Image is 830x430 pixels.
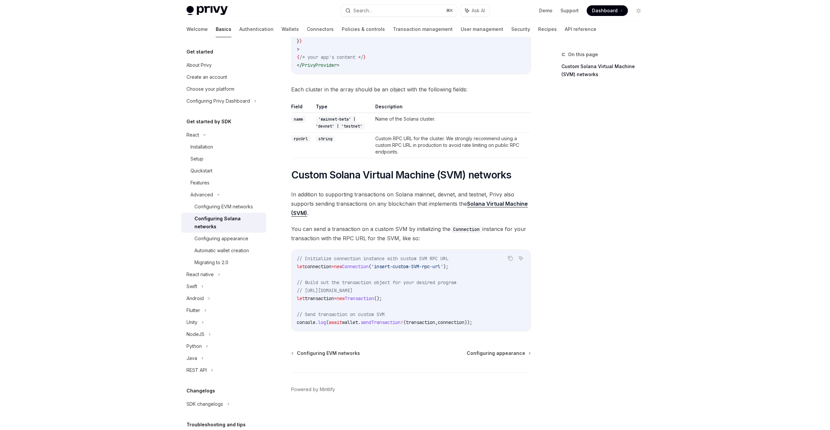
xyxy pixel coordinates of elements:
[190,191,213,199] div: Advanced
[307,21,334,37] a: Connectors
[181,201,266,213] a: Configuring EVM networks
[297,319,315,325] span: console
[297,279,456,285] span: // Build out the transaction object for your desired program
[186,118,231,126] h5: Get started by SDK
[297,295,305,301] span: let
[186,131,199,139] div: React
[334,264,342,269] span: new
[297,264,305,269] span: let
[506,254,515,263] button: Copy the contents from the code block
[299,54,363,60] span: /* your app's content */
[186,21,208,37] a: Welcome
[560,7,579,14] a: Support
[181,83,266,95] a: Choose your platform
[297,38,299,44] span: }
[342,319,358,325] span: wallet
[194,215,262,231] div: Configuring Solana networks
[565,21,596,37] a: API reference
[435,319,438,325] span: ,
[461,21,503,37] a: User management
[186,85,234,93] div: Choose your platform
[181,245,266,257] a: Automatic wallet creation
[291,224,531,243] span: You can send a transaction on a custom SVM by initializing the instance for your transaction with...
[369,264,371,269] span: (
[181,141,266,153] a: Installation
[297,256,448,262] span: // Initialize connection instance with custom SVM RPC URL
[190,143,213,151] div: Installation
[297,62,302,68] span: </
[587,5,628,16] a: Dashboard
[186,387,215,395] h5: Changelogs
[299,38,302,44] span: }
[305,295,334,301] span: transaction
[438,319,464,325] span: connection
[181,71,266,83] a: Create an account
[297,287,353,293] span: // [URL][DOMAIN_NAME]
[406,319,435,325] span: transaction
[446,8,453,13] span: ⌘ K
[393,21,453,37] a: Transaction management
[511,21,530,37] a: Security
[363,54,366,60] span: }
[291,386,335,393] a: Powered by Mintlify
[373,113,531,133] td: Name of the Solana cluster.
[561,61,649,80] a: Custom Solana Virtual Machine (SVM) networks
[337,295,345,301] span: new
[460,5,490,17] button: Ask AI
[302,62,337,68] span: PrivyProvider
[467,350,525,357] span: Configuring appearance
[568,51,598,58] span: On this page
[297,46,299,52] span: >
[326,319,329,325] span: (
[186,6,228,15] img: light logo
[239,21,274,37] a: Authentication
[291,103,313,113] th: Field
[291,136,310,142] code: rpcUrl
[291,190,531,218] span: In addition to supporting transactions on Solana mainnet, devnet, and testnet, Privy also support...
[353,7,372,15] div: Search...
[373,133,531,158] td: Custom RPC URL for the cluster. We strongly recommend using a custom RPC URL in production to avo...
[190,167,212,175] div: Quickstart
[316,116,365,130] code: 'mainnet-beta' | 'devnet' | 'testnet'
[291,116,306,123] code: name
[592,7,618,14] span: Dashboard
[401,319,403,325] span: !
[186,318,197,326] div: Unity
[186,366,207,374] div: REST API
[181,213,266,233] a: Configuring Solana networks
[282,21,299,37] a: Wallets
[373,103,531,113] th: Description
[329,319,342,325] span: await
[443,264,448,269] span: );
[374,295,382,301] span: ();
[450,226,482,233] code: Connection
[358,319,361,325] span: .
[633,5,644,16] button: Toggle dark mode
[181,257,266,269] a: Migrating to 2.0
[467,350,530,357] a: Configuring appearance
[186,294,204,302] div: Android
[186,400,223,408] div: SDK changelogs
[472,7,485,14] span: Ask AI
[186,48,213,56] h5: Get started
[517,254,525,263] button: Ask AI
[186,354,197,362] div: Java
[186,342,202,350] div: Python
[331,264,334,269] span: =
[186,270,214,278] div: React native
[291,169,512,181] span: Custom Solana Virtual Machine (SVM) networks
[186,97,250,105] div: Configuring Privy Dashboard
[216,21,231,37] a: Basics
[342,264,369,269] span: Connection
[291,200,528,217] a: Solana Virtual Machine (SVM)
[371,264,443,269] span: 'insert-custom-SVM-rpc-url'
[186,421,246,429] h5: Troubleshooting and tips
[342,21,385,37] a: Policies & controls
[186,282,197,290] div: Swift
[297,311,385,317] span: // Send transaction on custom SVM
[403,319,406,325] span: (
[292,350,360,357] a: Configuring EVM networks
[539,7,552,14] a: Demo
[194,235,248,243] div: Configuring appearance
[181,233,266,245] a: Configuring appearance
